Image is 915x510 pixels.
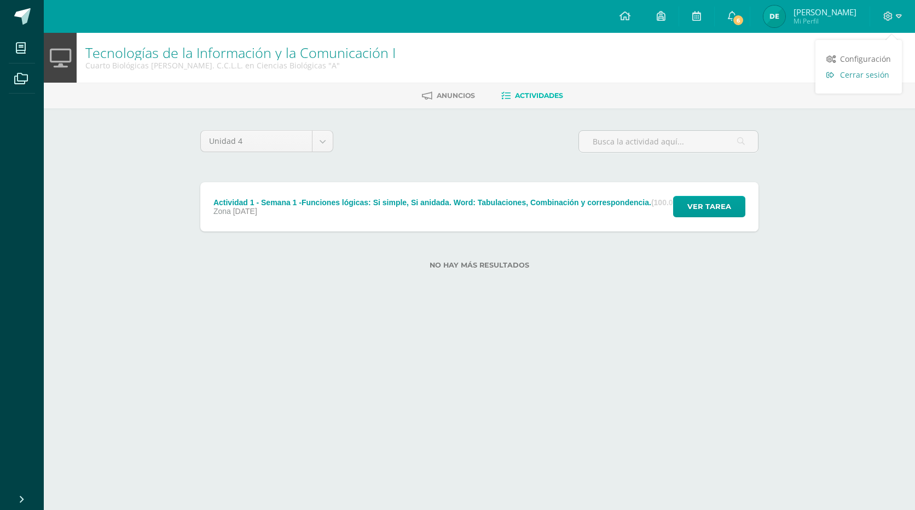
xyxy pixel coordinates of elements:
span: Zona [213,207,231,216]
span: 6 [732,14,744,26]
span: Anuncios [437,91,475,100]
label: No hay más resultados [200,261,758,269]
a: Tecnologías de la Información y la Comunicación I [85,43,396,62]
span: [DATE] [233,207,257,216]
span: Cerrar sesión [840,69,889,80]
input: Busca la actividad aquí... [579,131,758,152]
button: Ver tarea [673,196,745,217]
span: [PERSON_NAME] [794,7,856,18]
a: Unidad 4 [201,131,333,152]
span: Configuración [840,54,891,64]
span: Actividades [515,91,563,100]
span: Ver tarea [687,196,731,217]
h1: Tecnologías de la Información y la Comunicación I [85,45,396,60]
a: Anuncios [422,87,475,105]
img: 67eb9b1f6ba152651dcf849cb1e274a5.png [763,5,785,27]
div: Cuarto Biológicas Bach. C.C.L.L. en Ciencias Biológicas 'A' [85,60,396,71]
a: Actividades [501,87,563,105]
span: Unidad 4 [209,131,304,152]
a: Cerrar sesión [815,67,902,83]
div: Actividad 1 - Semana 1 -Funciones lógicas: Si simple, Si anidada. Word: Tabulaciones, Combinación... [213,198,689,207]
strong: (100.0 pts) [651,198,689,207]
a: Configuración [815,51,902,67]
span: Mi Perfil [794,16,856,26]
